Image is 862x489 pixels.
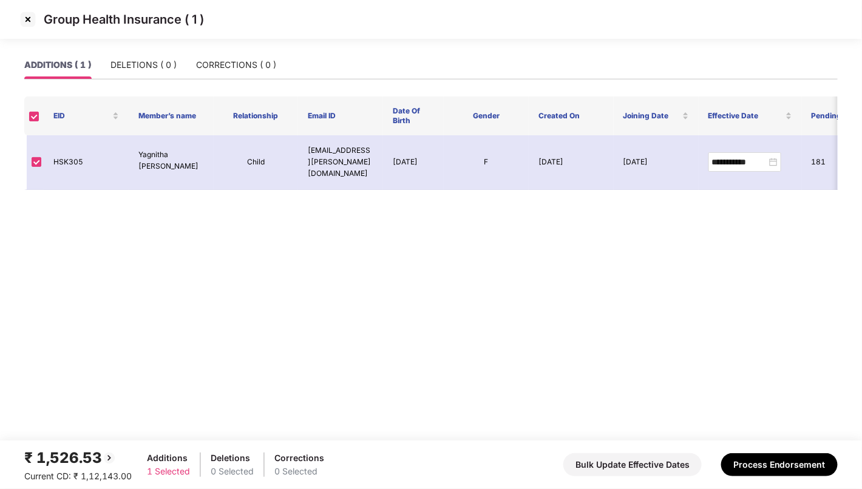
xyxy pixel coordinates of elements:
img: svg+xml;base64,PHN2ZyBpZD0iQ3Jvc3MtMzJ4MzIiIHhtbG5zPSJodHRwOi8vd3d3LnczLm9yZy8yMDAwL3N2ZyIgd2lkdG... [18,10,38,29]
p: Group Health Insurance ( 1 ) [44,12,204,27]
td: [DATE] [614,135,699,190]
th: EID [44,96,129,135]
td: Child [214,135,299,190]
th: Date Of Birth [383,96,444,135]
span: Joining Date [623,111,680,121]
button: Process Endorsement [721,453,838,476]
button: Bulk Update Effective Dates [563,453,702,476]
th: Gender [444,96,529,135]
th: Effective Date [699,96,802,135]
th: Joining Date [614,96,699,135]
div: Corrections [274,451,324,465]
th: Email ID [298,96,383,135]
div: CORRECTIONS ( 0 ) [196,58,276,72]
th: Relationship [214,96,299,135]
span: EID [53,111,110,121]
td: HSK305 [44,135,129,190]
td: F [444,135,529,190]
span: Effective Date [708,111,783,121]
th: Created On [529,96,614,135]
div: DELETIONS ( 0 ) [110,58,177,72]
td: [DATE] [383,135,444,190]
div: ADDITIONS ( 1 ) [24,58,91,72]
p: Yagnitha [PERSON_NAME] [138,149,204,172]
div: 1 Selected [147,465,190,478]
div: Additions [147,451,190,465]
th: Member’s name [129,96,214,135]
img: svg+xml;base64,PHN2ZyBpZD0iQmFjay0yMHgyMCIgeG1sbnM9Imh0dHA6Ly93d3cudzMub3JnLzIwMDAvc3ZnIiB3aWR0aD... [102,451,117,465]
span: Current CD: ₹ 1,12,143.00 [24,471,132,481]
div: 0 Selected [274,465,324,478]
div: 0 Selected [211,465,254,478]
td: [DATE] [529,135,614,190]
div: Deletions [211,451,254,465]
td: [EMAIL_ADDRESS][PERSON_NAME][DOMAIN_NAME] [298,135,383,190]
div: ₹ 1,526.53 [24,447,132,470]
